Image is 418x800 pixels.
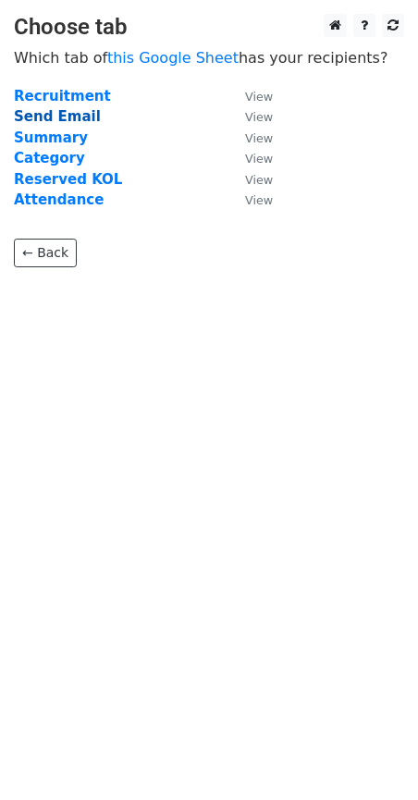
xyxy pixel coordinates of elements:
[227,150,273,166] a: View
[14,48,404,68] p: Which tab of has your recipients?
[107,49,239,67] a: this Google Sheet
[227,129,273,146] a: View
[326,711,418,800] iframe: Chat Widget
[245,90,273,104] small: View
[14,88,111,105] a: Recruitment
[227,171,273,188] a: View
[245,152,273,166] small: View
[14,129,88,146] a: Summary
[14,191,104,208] a: Attendance
[14,171,122,188] a: Reserved KOL
[227,108,273,125] a: View
[227,191,273,208] a: View
[14,108,101,125] a: Send Email
[245,193,273,207] small: View
[14,14,404,41] h3: Choose tab
[245,131,273,145] small: View
[245,173,273,187] small: View
[227,88,273,105] a: View
[245,110,273,124] small: View
[14,150,85,166] a: Category
[14,239,77,267] a: ← Back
